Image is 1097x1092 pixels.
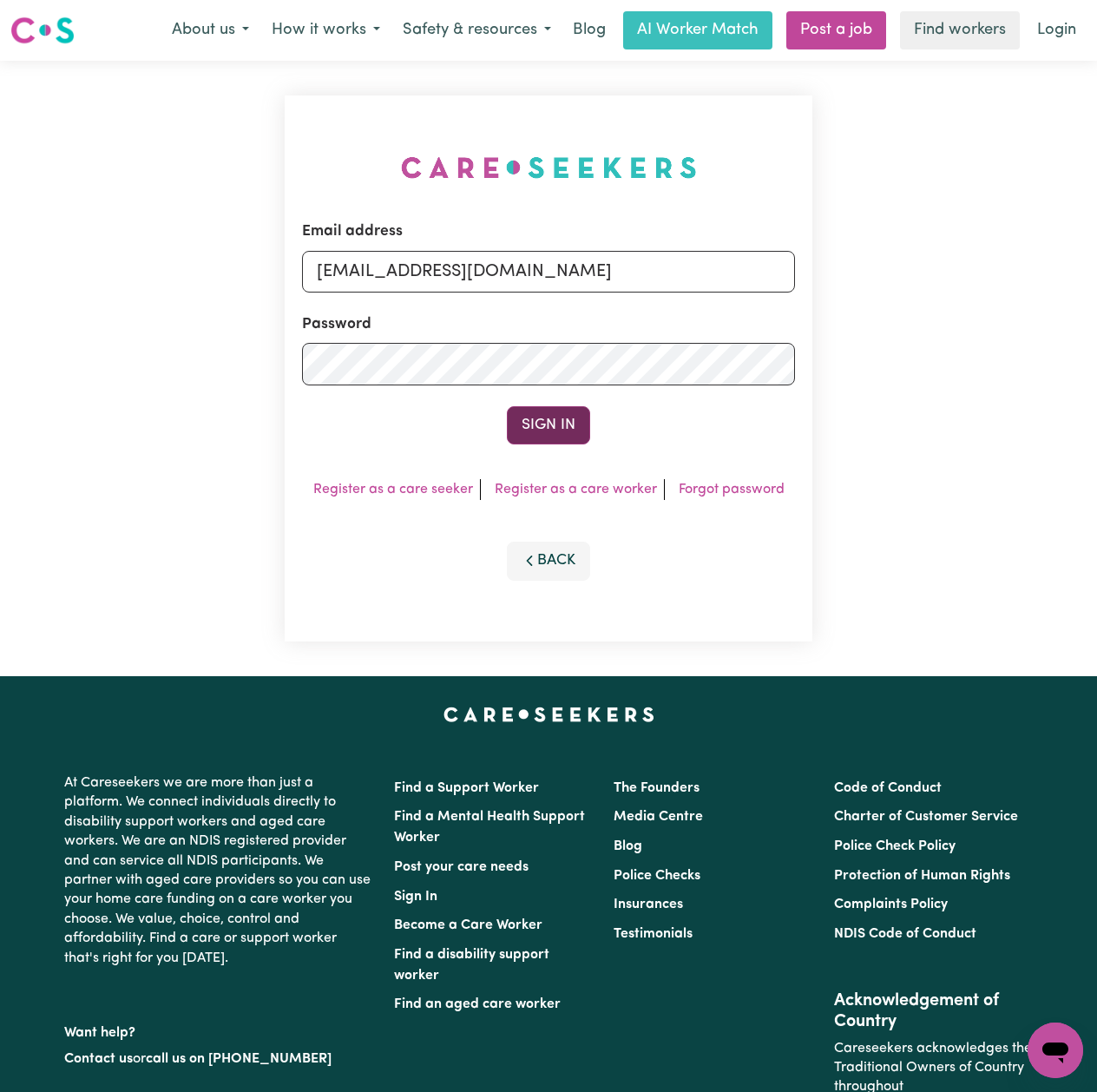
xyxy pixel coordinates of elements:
[614,781,700,795] a: The Founders
[394,810,585,845] a: Find a Mental Health Support Worker
[64,766,373,975] p: At Careseekers we are more than just a platform. We connect individuals directly to disability su...
[64,1052,133,1066] a: Contact us
[834,810,1018,824] a: Charter of Customer Service
[900,11,1020,49] a: Find workers
[507,406,590,444] button: Sign In
[161,12,260,49] button: About us
[507,542,590,580] button: Back
[834,839,956,853] a: Police Check Policy
[10,15,75,46] img: Careseekers logo
[260,12,391,49] button: How it works
[623,11,772,49] a: AI Worker Match
[302,220,403,243] label: Email address
[313,483,473,497] a: Register as a care seeker
[394,890,437,904] a: Sign In
[614,839,642,853] a: Blog
[443,707,654,721] a: Careseekers home page
[786,11,886,49] a: Post a job
[834,990,1033,1032] h2: Acknowledgement of Country
[302,251,795,293] input: Email address
[834,869,1010,883] a: Protection of Human Rights
[834,781,942,795] a: Code of Conduct
[394,997,561,1011] a: Find an aged care worker
[614,898,683,911] a: Insurances
[614,869,700,883] a: Police Checks
[495,483,657,497] a: Register as a care worker
[64,1043,373,1076] p: or
[614,927,693,941] a: Testimonials
[679,483,785,497] a: Forgot password
[1028,1023,1083,1078] iframe: Button to launch messaging window
[302,313,371,336] label: Password
[834,927,976,941] a: NDIS Code of Conduct
[64,1016,373,1043] p: Want help?
[394,918,542,932] a: Become a Care Worker
[562,11,616,49] a: Blog
[614,810,703,824] a: Media Centre
[834,898,948,911] a: Complaints Policy
[394,948,549,983] a: Find a disability support worker
[146,1052,332,1066] a: call us on [PHONE_NUMBER]
[391,12,562,49] button: Safety & resources
[394,781,539,795] a: Find a Support Worker
[394,860,529,874] a: Post your care needs
[10,10,75,50] a: Careseekers logo
[1027,11,1087,49] a: Login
